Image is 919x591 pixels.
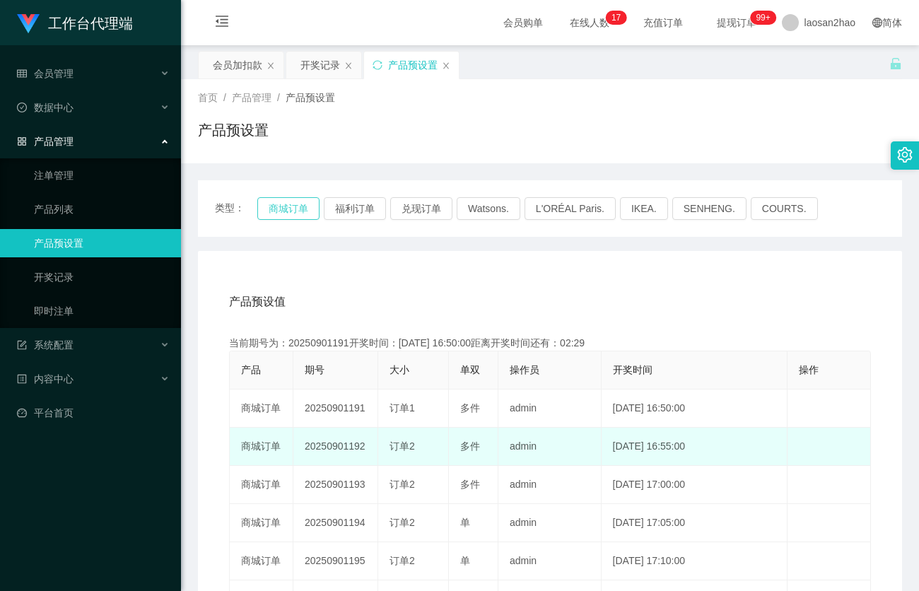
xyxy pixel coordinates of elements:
[230,504,293,542] td: 商城订单
[442,62,450,70] i: 图标: close
[602,466,788,504] td: [DATE] 17:00:00
[390,364,409,375] span: 大小
[498,504,602,542] td: admin
[460,440,480,452] span: 多件
[215,197,257,220] span: 类型：
[241,364,261,375] span: 产品
[48,1,133,46] h1: 工作台代理端
[324,197,386,220] button: 福利订单
[510,364,539,375] span: 操作员
[390,517,415,528] span: 订单2
[17,339,74,351] span: 系统配置
[460,402,480,414] span: 多件
[620,197,668,220] button: IKEA.
[390,197,452,220] button: 兑现订单
[229,336,871,351] div: 当前期号为：20250901191开奖时间：[DATE] 16:50:00距离开奖时间还有：02:29
[213,52,262,78] div: 会员加扣款
[305,364,324,375] span: 期号
[498,466,602,504] td: admin
[34,161,170,189] a: 注单管理
[17,102,74,113] span: 数据中心
[34,229,170,257] a: 产品预设置
[230,542,293,580] td: 商城订单
[602,390,788,428] td: [DATE] 16:50:00
[613,364,652,375] span: 开奖时间
[897,147,913,163] i: 图标: setting
[34,297,170,325] a: 即时注单
[525,197,616,220] button: L'ORÉAL Paris.
[198,1,246,46] i: 图标: menu-fold
[293,542,378,580] td: 20250901195
[606,11,626,25] sup: 17
[230,428,293,466] td: 商城订单
[602,542,788,580] td: [DATE] 17:10:00
[751,197,818,220] button: COURTS.
[390,479,415,490] span: 订单2
[34,195,170,223] a: 产品列表
[616,11,621,25] p: 7
[498,428,602,466] td: admin
[17,69,27,78] i: 图标: table
[672,197,747,220] button: SENHENG.
[498,390,602,428] td: admin
[710,18,763,28] span: 提现订单
[286,92,335,103] span: 产品预设置
[889,57,902,70] i: 图标: unlock
[460,555,470,566] span: 单
[17,68,74,79] span: 会员管理
[229,293,286,310] span: 产品预设值
[636,18,690,28] span: 充值订单
[34,263,170,291] a: 开奖记录
[17,136,27,146] i: 图标: appstore-o
[602,428,788,466] td: [DATE] 16:55:00
[373,60,382,70] i: 图标: sync
[293,390,378,428] td: 20250901191
[198,92,218,103] span: 首页
[293,428,378,466] td: 20250901192
[390,402,415,414] span: 订单1
[277,92,280,103] span: /
[17,14,40,34] img: logo.9652507e.png
[17,17,133,28] a: 工作台代理端
[799,364,819,375] span: 操作
[230,466,293,504] td: 商城订单
[223,92,226,103] span: /
[563,18,616,28] span: 在线人数
[17,399,170,427] a: 图标: dashboard平台首页
[460,364,480,375] span: 单双
[388,52,438,78] div: 产品预设置
[267,62,275,70] i: 图标: close
[293,466,378,504] td: 20250901193
[460,479,480,490] span: 多件
[602,504,788,542] td: [DATE] 17:05:00
[872,18,882,28] i: 图标: global
[17,103,27,112] i: 图标: check-circle-o
[611,11,616,25] p: 1
[344,62,353,70] i: 图标: close
[257,197,320,220] button: 商城订单
[17,373,74,385] span: 内容中心
[17,340,27,350] i: 图标: form
[198,119,269,141] h1: 产品预设置
[293,504,378,542] td: 20250901194
[230,390,293,428] td: 商城订单
[750,11,775,25] sup: 1047
[390,440,415,452] span: 订单2
[498,542,602,580] td: admin
[300,52,340,78] div: 开奖记录
[460,517,470,528] span: 单
[390,555,415,566] span: 订单2
[457,197,520,220] button: Watsons.
[17,374,27,384] i: 图标: profile
[232,92,271,103] span: 产品管理
[17,136,74,147] span: 产品管理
